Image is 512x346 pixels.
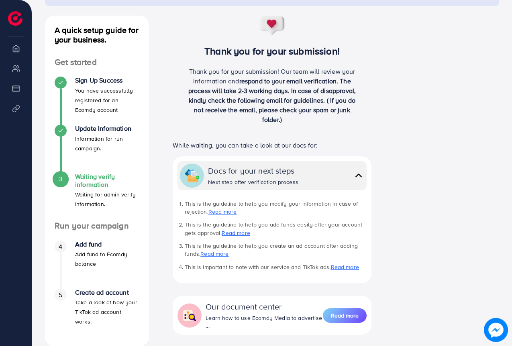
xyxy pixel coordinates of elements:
[75,173,139,188] h4: Waiting verify information
[173,140,371,150] p: While waiting, you can take a look at our docs for:
[45,289,149,337] li: Create ad account
[45,57,149,67] h4: Get started
[484,318,508,342] img: image
[75,289,139,296] h4: Create ad account
[353,170,364,181] img: collapse
[184,67,361,124] p: Thank you for your submission! Our team will review your information and
[331,263,359,271] a: Read more
[208,208,237,216] a: Read more
[259,16,286,36] img: success
[323,308,367,324] a: Read more
[59,242,62,251] span: 4
[8,11,22,26] img: logo
[200,250,228,258] a: Read more
[185,242,367,258] li: This is the guideline to help you create an ad account after adding funds.
[45,241,149,289] li: Add fund
[45,25,149,45] h4: A quick setup guide for your business.
[75,190,139,209] p: Waiting for admin verify information.
[75,249,139,269] p: Add fund to Ecomdy balance
[206,314,323,330] div: Learn how to use Ecomdy Media to advertise ...
[59,174,62,184] span: 3
[331,312,359,320] span: Read more
[45,221,149,231] h4: Run your campaign
[75,86,139,115] p: You have successfully registered for an Ecomdy account
[188,77,356,124] span: respond to your email verification. The process will take 2-3 working days. In case of disapprova...
[75,134,139,153] p: Information for run campaign.
[206,301,323,312] div: Our document center
[185,221,367,237] li: This is the guideline to help you add funds easily after your account gets approval.
[208,165,298,176] div: Docs for your next steps
[59,290,62,299] span: 5
[208,178,298,186] div: Next step after verification process
[75,241,139,248] h4: Add fund
[185,168,199,183] img: collapse
[185,263,367,271] li: This is important to note with our service and TikTok ads.
[45,125,149,173] li: Update Information
[323,308,367,323] button: Read more
[182,308,197,323] img: collapse
[45,173,149,221] li: Waiting verify information
[75,297,139,326] p: Take a look at how your TikTok ad account works.
[75,77,139,84] h4: Sign Up Success
[75,125,139,132] h4: Update Information
[185,200,367,216] li: This is the guideline to help you modify your information in case of rejection.
[45,77,149,125] li: Sign Up Success
[222,229,250,237] a: Read more
[162,45,383,57] h3: Thank you for your submission!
